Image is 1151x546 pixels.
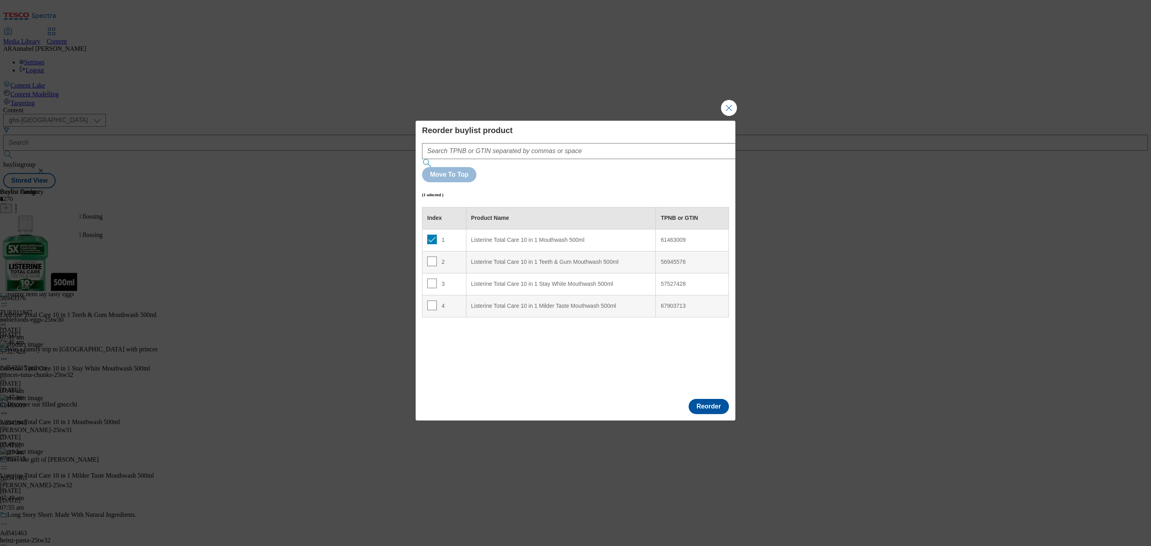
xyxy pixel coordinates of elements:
div: Modal [416,121,735,420]
h6: (1 selected ) [422,192,444,197]
h4: Reorder buylist product [422,126,729,135]
div: 57527428 [661,281,724,288]
div: 67903713 [661,303,724,310]
div: Listerine Total Care 10 in 1 Stay White Mouthwash 500ml [471,281,651,288]
button: Close Modal [721,100,737,116]
input: Search TPNB or GTIN separated by commas or space [422,143,760,159]
button: Move To Top [422,167,476,182]
div: 56945576 [661,259,724,266]
div: Listerine Total Care 10 in 1 Mouthwash 500ml [471,237,651,244]
div: 1 [427,235,461,246]
div: TPNB or GTIN [661,215,724,222]
div: Product Name [471,215,651,222]
div: Listerine Total Care 10 in 1 Milder Taste Mouthwash 500ml [471,303,651,310]
div: 61463009 [661,237,724,244]
div: 4 [427,301,461,312]
div: Index [427,215,461,222]
div: Listerine Total Care 10 in 1 Teeth & Gum Mouthwash 500ml [471,259,651,266]
button: Reorder [689,399,729,414]
div: 2 [427,257,461,268]
div: 3 [427,279,461,290]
